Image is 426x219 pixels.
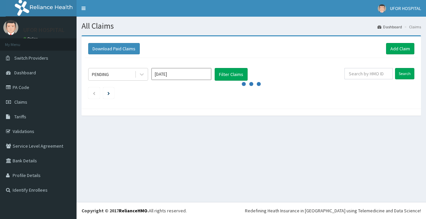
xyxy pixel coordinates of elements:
[92,71,109,78] div: PENDING
[119,208,147,214] a: RelianceHMO
[14,70,36,76] span: Dashboard
[23,36,39,41] a: Online
[151,68,211,80] input: Select Month and Year
[3,20,18,35] img: User Image
[344,68,393,79] input: Search by HMO ID
[88,43,140,54] button: Download Paid Claims
[23,27,65,33] p: UFOR HOSPITAL
[215,68,248,81] button: Filter Claims
[107,90,110,96] a: Next page
[77,202,426,219] footer: All rights reserved.
[245,207,421,214] div: Redefining Heath Insurance in [GEOGRAPHIC_DATA] using Telemedicine and Data Science!
[386,43,414,54] a: Add Claim
[390,5,421,11] span: UFOR HOSPITAL
[395,68,414,79] input: Search
[82,22,421,30] h1: All Claims
[82,208,149,214] strong: Copyright © 2017 .
[403,24,421,30] li: Claims
[241,74,261,94] svg: audio-loading
[93,90,96,96] a: Previous page
[14,55,48,61] span: Switch Providers
[14,99,27,105] span: Claims
[378,4,386,13] img: User Image
[377,24,402,30] a: Dashboard
[14,114,26,120] span: Tariffs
